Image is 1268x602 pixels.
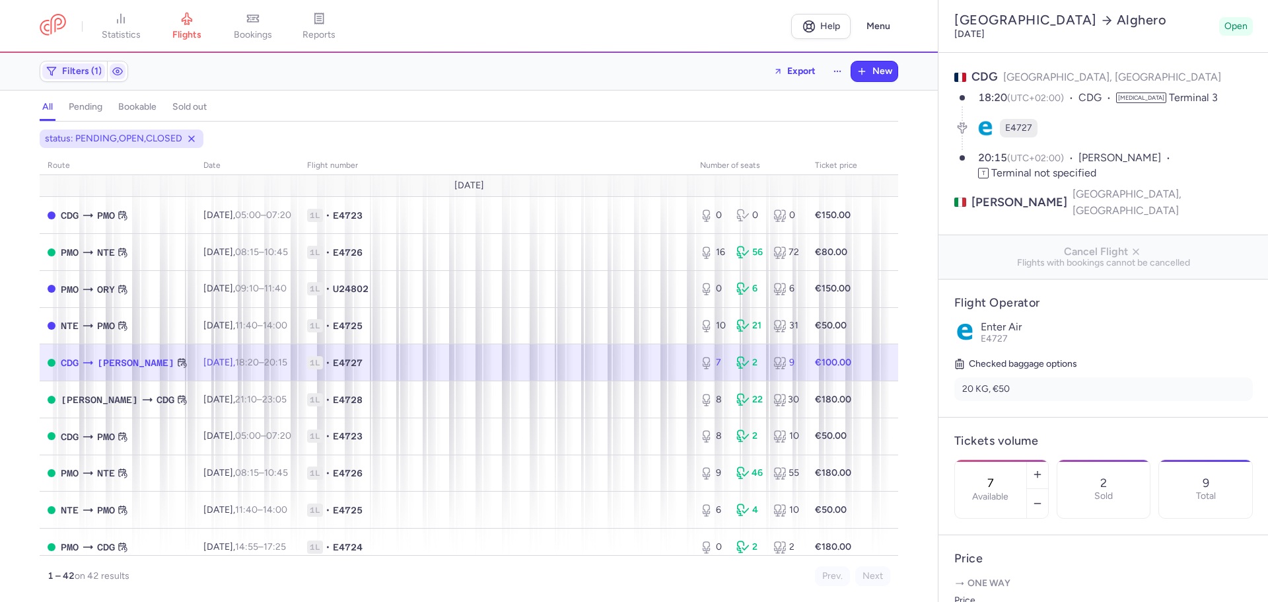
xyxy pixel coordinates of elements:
a: reports [286,12,352,41]
div: 2 [773,541,799,554]
span: – [235,394,287,405]
a: flights [154,12,220,41]
span: Terminal 3 [1169,91,1218,104]
span: 1L [307,541,323,554]
span: 1L [307,246,323,259]
time: 10:45 [264,467,288,478]
span: E4723 [333,209,363,222]
strong: €180.00 [815,394,851,405]
span: E4726 [333,246,363,259]
span: [PERSON_NAME] [61,393,138,407]
span: PMO [61,245,79,260]
span: Filters (1) [62,66,102,77]
button: New [851,61,898,81]
p: One way [954,577,1253,590]
span: – [235,246,288,258]
span: New [872,66,892,77]
span: [GEOGRAPHIC_DATA], [GEOGRAPHIC_DATA] [1003,71,1221,83]
div: 6 [700,504,726,517]
h2: [GEOGRAPHIC_DATA] Alghero [954,12,1214,28]
span: PMO [61,540,79,554]
label: Available [972,492,1008,502]
th: route [40,156,195,176]
span: PMO [97,503,115,517]
strong: €150.00 [815,209,851,221]
time: 11:40 [235,320,258,331]
span: [DATE], [203,357,287,368]
span: PMO [97,319,115,333]
time: 07:20 [266,430,291,441]
div: 6 [773,282,799,295]
span: Cancel Flight [949,246,1258,258]
span: CDG [97,540,115,554]
div: 30 [773,393,799,406]
h5: Checked baggage options [954,356,1253,372]
span: [DATE], [203,430,291,441]
div: 21 [736,319,762,332]
span: NTE [61,503,79,517]
span: U24802 [333,282,369,295]
strong: €180.00 [815,467,851,478]
span: PMO [61,282,79,297]
span: 1L [307,393,323,406]
span: NTE [97,466,115,480]
span: • [326,504,330,517]
span: • [326,430,330,443]
a: CitizenPlane red outlined logo [40,14,66,38]
time: 23:05 [262,394,287,405]
span: 1L [307,356,323,369]
span: PMO [97,430,115,444]
span: • [326,541,330,554]
span: NTE [97,245,115,260]
span: – [235,541,286,552]
div: 0 [773,209,799,222]
div: 46 [736,467,762,480]
span: Export [787,66,816,76]
li: 20 KG, €50 [954,377,1253,401]
span: [DATE] [454,180,484,191]
p: 9 [1203,476,1209,490]
span: T [978,168,989,178]
div: 56 [736,246,762,259]
span: – [235,283,287,294]
h4: Tickets volume [954,433,1253,449]
span: E4727 [333,356,363,369]
time: 11:40 [235,504,258,515]
span: – [235,430,291,441]
div: 8 [700,393,726,406]
strong: €50.00 [815,320,847,331]
div: 8 [700,430,726,443]
button: Export [765,61,824,82]
div: 55 [773,467,799,480]
strong: €80.00 [815,246,847,258]
div: 9 [773,356,799,369]
span: CDG [61,208,79,223]
span: 1L [307,430,323,443]
time: 20:15 [978,151,1007,164]
th: number of seats [692,156,807,176]
span: CDG [61,356,79,370]
figure: E4 airline logo [976,119,995,137]
time: 10:45 [264,246,288,258]
span: 1L [307,209,323,222]
span: Flights with bookings cannot be cancelled [949,258,1258,268]
th: Ticket price [807,156,865,176]
h4: sold out [172,101,207,113]
span: E4723 [333,430,363,443]
button: Prev. [815,566,850,586]
span: – [235,320,287,331]
p: Enter Air [981,321,1253,333]
div: 0 [736,209,762,222]
span: [GEOGRAPHIC_DATA], [GEOGRAPHIC_DATA] [1073,186,1253,219]
span: – [235,209,291,221]
th: date [195,156,299,176]
strong: 1 – 42 [48,570,75,582]
time: 17:25 [264,541,286,552]
div: 22 [736,393,762,406]
strong: €150.00 [815,283,851,294]
span: statistics [102,29,141,41]
span: Help [820,21,840,31]
div: 2 [736,356,762,369]
span: – [235,467,288,478]
time: 14:55 [235,541,258,552]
